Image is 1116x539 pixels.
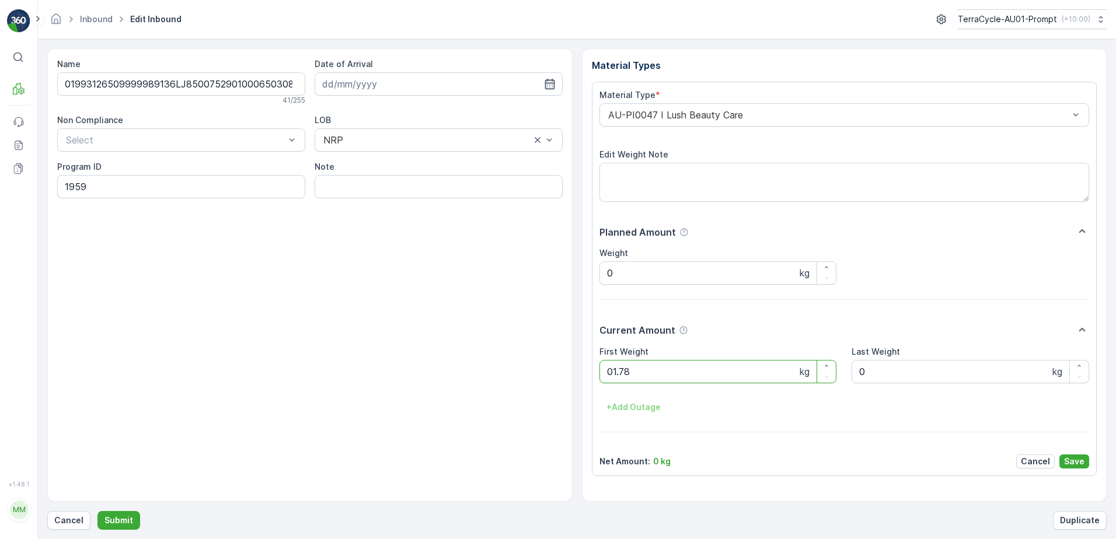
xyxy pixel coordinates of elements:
[1016,454,1055,468] button: Cancel
[7,481,30,488] span: v 1.48.1
[10,191,39,201] span: Name :
[958,13,1057,25] p: TerraCycle-AU01-Prompt
[1064,456,1084,467] p: Save
[800,365,810,379] p: kg
[1062,15,1090,24] p: ( +10:00 )
[679,325,688,335] div: Help Tooltip Icon
[104,514,133,526] p: Submit
[1021,456,1050,467] p: Cancel
[39,191,249,201] span: 01993126509999989136LJ8502822501000650302A
[10,211,62,220] span: Arrive Date :
[66,230,96,240] span: 6.28 kg
[57,162,102,171] label: Program ID
[57,59,81,69] label: Name
[315,59,373,69] label: Date of Arrival
[1059,454,1089,468] button: Save
[65,288,83,297] span: 0 kg
[47,511,90,530] button: Cancel
[800,266,810,280] p: kg
[431,10,683,24] p: 01993126509999989136LJ8502822501000650302A
[852,346,900,356] label: Last Weight
[72,249,204,259] span: AU-PI0002 I Aluminium flexibles
[1053,511,1107,530] button: Duplicate
[283,96,305,105] p: 41 / 255
[599,90,655,100] label: Material Type
[1052,365,1062,379] p: kg
[65,268,95,278] span: 6.28 kg
[62,211,89,220] span: [DATE]
[315,162,334,171] label: Note
[599,456,650,467] p: Net Amount :
[66,133,285,147] p: Select
[80,14,113,24] a: Inbound
[97,511,140,530] button: Submit
[1060,514,1100,526] p: Duplicate
[10,501,29,519] div: MM
[10,230,66,240] span: First Weight :
[599,248,628,258] label: Weight
[679,228,689,237] div: Help Tooltip Icon
[599,323,675,337] p: Current Amount
[599,346,648,356] label: First Weight
[7,9,30,33] img: logo
[57,115,123,125] label: Non Compliance
[54,514,83,526] p: Cancel
[10,288,65,297] span: Last Weight :
[128,13,184,25] span: Edit Inbound
[10,249,72,259] span: Material Type :
[50,17,62,27] a: Homepage
[592,58,1097,72] p: Material Types
[958,9,1107,29] button: TerraCycle-AU01-Prompt(+10:00)
[315,72,563,96] input: dd/mm/yyyy
[606,401,661,413] p: + Add Outage
[599,225,676,239] p: Planned Amount
[7,490,30,530] button: MM
[599,398,668,416] button: +Add Outage
[315,115,331,125] label: LOB
[653,456,671,467] p: 0 kg
[599,149,668,159] label: Edit Weight Note
[10,268,65,278] span: Net Amount :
